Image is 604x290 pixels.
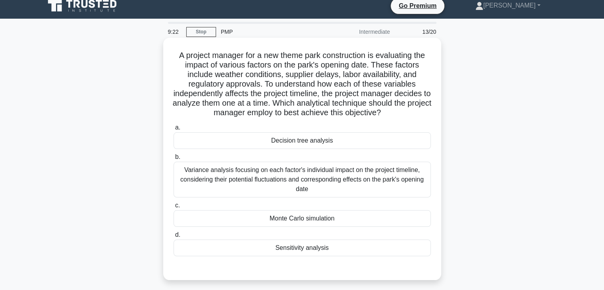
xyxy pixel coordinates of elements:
a: Stop [186,27,216,37]
span: c. [175,202,180,209]
div: 9:22 [163,24,186,40]
div: Decision tree analysis [174,132,431,149]
h5: A project manager for a new theme park construction is evaluating the impact of various factors o... [173,50,432,118]
span: d. [175,231,180,238]
div: PMP [216,24,325,40]
span: b. [175,153,180,160]
span: a. [175,124,180,131]
div: Sensitivity analysis [174,240,431,256]
a: Go Premium [394,1,441,11]
div: 13/20 [395,24,441,40]
div: Monte Carlo simulation [174,210,431,227]
div: Variance analysis focusing on each factor's individual impact on the project timeline, considerin... [174,162,431,197]
div: Intermediate [325,24,395,40]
